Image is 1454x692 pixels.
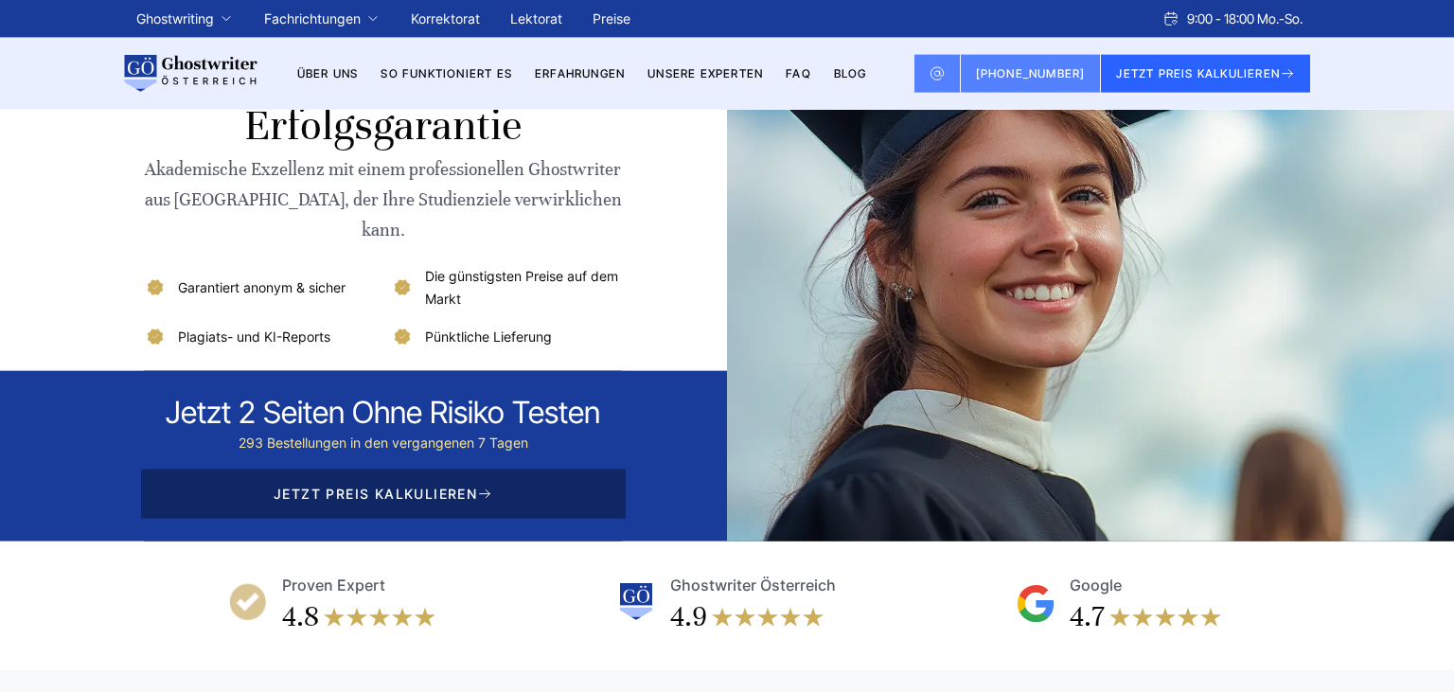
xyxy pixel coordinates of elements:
[144,326,167,348] img: Plagiats- und KI-Reports
[1017,585,1055,623] img: Google Reviews
[1108,598,1222,636] img: stars
[381,66,512,80] a: So funktioniert es
[930,66,945,81] img: Email
[297,66,359,80] a: Über uns
[264,8,361,30] a: Fachrichtungen
[1070,572,1122,598] div: Google
[136,8,214,30] a: Ghostwriting
[141,470,626,519] span: JETZT PREIS KALKULIEREN
[391,265,623,311] li: Die günstigsten Preise auf dem Markt
[670,572,836,598] div: Ghostwriter Österreich
[593,10,630,27] a: Preise
[144,154,622,245] div: Akademische Exzellenz mit einem professionellen Ghostwriter aus [GEOGRAPHIC_DATA], der Ihre Studi...
[670,598,707,636] div: 4.9
[229,583,267,621] img: Proven Expert
[834,66,867,80] a: BLOG
[1162,11,1179,27] img: Schedule
[786,66,811,80] a: FAQ
[976,66,1086,80] span: [PHONE_NUMBER]
[510,10,562,27] a: Lektorat
[391,326,414,348] img: Pünktliche Lieferung
[282,572,385,598] div: Proven Expert
[166,432,600,454] div: 293 Bestellungen in den vergangenen 7 Tagen
[411,10,480,27] a: Korrektorat
[144,265,376,311] li: Garantiert anonym & sicher
[711,598,825,636] img: stars
[391,326,623,348] li: Pünktliche Lieferung
[1070,598,1105,636] div: 4.7
[166,394,600,432] div: Jetzt 2 seiten ohne risiko testen
[617,583,655,621] img: Ghostwriter
[121,55,257,93] img: logo wirschreiben
[391,276,414,299] img: Die günstigsten Preise auf dem Markt
[144,276,167,299] img: Garantiert anonym & sicher
[1187,8,1303,30] span: 9:00 - 18:00 Mo.-So.
[282,598,319,636] div: 4.8
[961,55,1102,93] a: [PHONE_NUMBER]
[144,326,376,348] li: Plagiats- und KI-Reports
[535,66,625,80] a: Erfahrungen
[323,598,436,636] img: stars
[1101,55,1310,93] button: JETZT PREIS KALKULIEREN
[647,66,763,80] a: Unsere Experten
